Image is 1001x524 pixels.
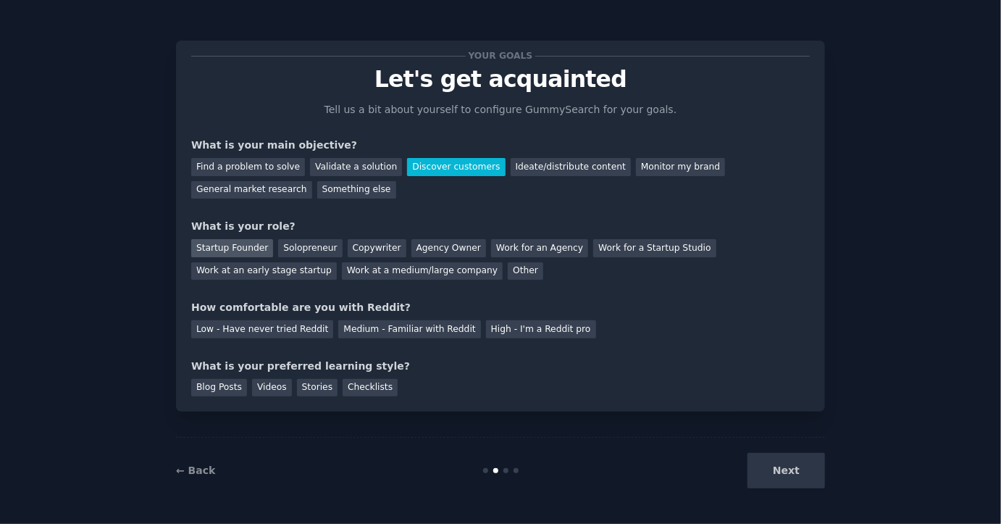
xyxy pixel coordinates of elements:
[191,67,810,92] p: Let's get acquainted
[318,102,683,117] p: Tell us a bit about yourself to configure GummySearch for your goals.
[191,300,810,315] div: How comfortable are you with Reddit?
[508,262,543,280] div: Other
[593,239,716,257] div: Work for a Startup Studio
[191,379,247,397] div: Blog Posts
[486,320,596,338] div: High - I'm a Reddit pro
[297,379,338,397] div: Stories
[191,239,273,257] div: Startup Founder
[317,181,396,199] div: Something else
[636,158,725,176] div: Monitor my brand
[191,138,810,153] div: What is your main objective?
[466,49,535,64] span: Your goals
[407,158,505,176] div: Discover customers
[348,239,406,257] div: Copywriter
[191,158,305,176] div: Find a problem to solve
[191,219,810,234] div: What is your role?
[511,158,631,176] div: Ideate/distribute content
[191,320,333,338] div: Low - Have never tried Reddit
[176,465,215,476] a: ← Back
[310,158,402,176] div: Validate a solution
[252,379,292,397] div: Videos
[411,239,486,257] div: Agency Owner
[343,379,398,397] div: Checklists
[491,239,588,257] div: Work for an Agency
[191,359,810,374] div: What is your preferred learning style?
[191,181,312,199] div: General market research
[338,320,480,338] div: Medium - Familiar with Reddit
[191,262,337,280] div: Work at an early stage startup
[278,239,342,257] div: Solopreneur
[342,262,503,280] div: Work at a medium/large company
